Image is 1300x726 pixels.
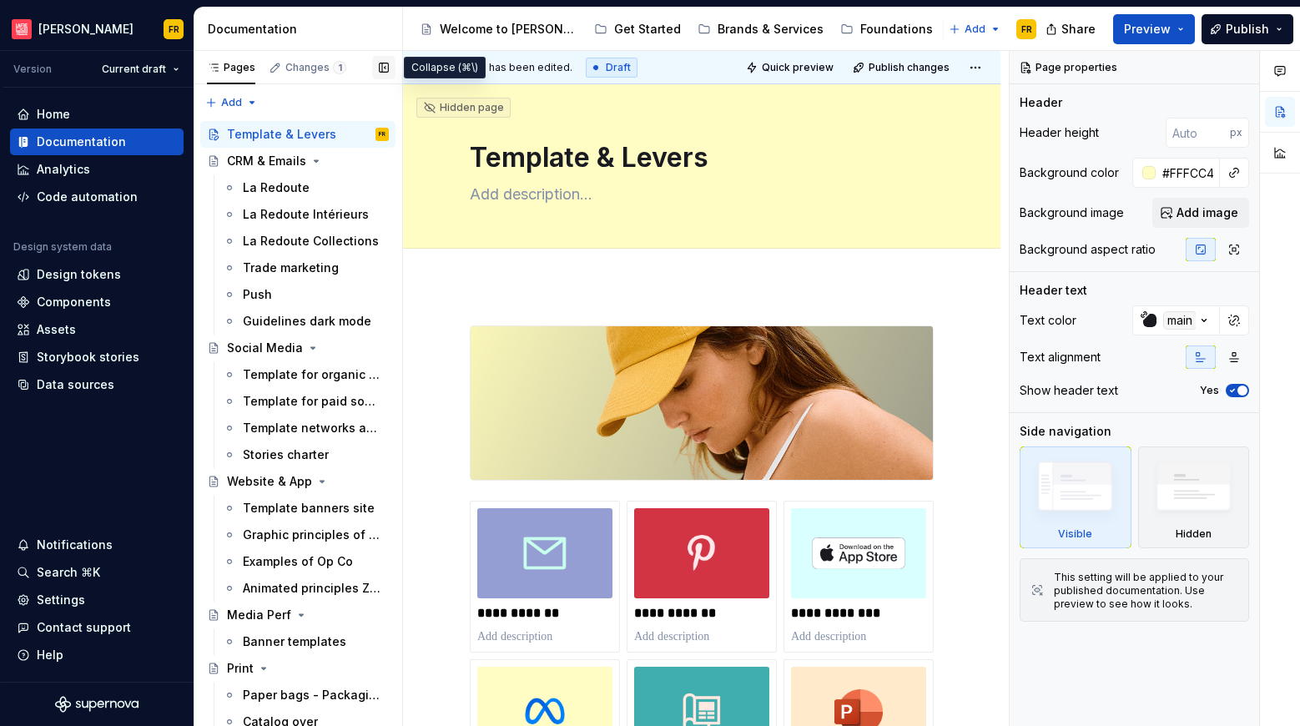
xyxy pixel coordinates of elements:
[1020,423,1111,440] div: Side navigation
[55,696,139,713] svg: Supernova Logo
[200,121,396,148] a: Template & LeversFR
[13,63,52,76] div: Version
[1020,282,1087,299] div: Header text
[718,21,824,38] div: Brands & Services
[37,134,126,150] div: Documentation
[243,206,369,223] div: La Redoute Intérieurs
[243,420,380,436] div: Template networks animated social
[216,628,396,655] a: Banner templates
[1163,311,1197,330] div: main
[243,580,380,597] div: Animated principles Zsa Op Co
[471,326,933,480] img: f3405acf-13fb-4172-8c62-e81dac66ecab.png
[216,415,396,441] a: Template networks animated social
[94,58,187,81] button: Current draft
[834,16,940,43] a: Foundations
[10,184,184,210] a: Code automation
[10,129,184,155] a: Documentation
[1200,384,1219,397] label: Yes
[38,21,134,38] div: [PERSON_NAME]
[1176,527,1212,541] div: Hidden
[614,21,681,38] div: Get Started
[37,564,100,581] div: Search ⌘K
[216,495,396,522] a: Template banners site
[200,148,396,174] a: CRM & Emails
[1020,94,1062,111] div: Header
[1020,241,1156,258] div: Background aspect ratio
[200,602,396,628] a: Media Perf
[741,56,841,79] button: Quick preview
[243,260,339,276] div: Trade marketing
[10,559,184,586] button: Search ⌘K
[37,592,85,608] div: Settings
[762,61,834,74] span: Quick preview
[848,56,957,79] button: Publish changes
[12,19,32,39] img: f15b4b9a-d43c-4bd8-bdfb-9b20b89b7814.png
[13,240,112,254] div: Design system data
[216,255,396,281] a: Trade marketing
[221,96,242,109] span: Add
[216,575,396,602] a: Animated principles Zsa Op Co
[207,61,255,74] div: Pages
[200,91,263,114] button: Add
[37,376,114,393] div: Data sources
[37,161,90,178] div: Analytics
[379,126,385,143] div: FR
[208,21,396,38] div: Documentation
[216,548,396,575] a: Examples of Op Co
[333,61,346,74] span: 1
[37,106,70,123] div: Home
[227,340,303,356] div: Social Media
[216,281,396,308] a: Push
[1020,164,1119,181] div: Background color
[869,61,950,74] span: Publish changes
[10,261,184,288] a: Design tokens
[965,23,985,36] span: Add
[216,308,396,335] a: Guidelines dark mode
[243,500,375,517] div: Template banners site
[413,13,940,46] div: Page tree
[1226,21,1269,38] span: Publish
[243,527,380,543] div: Graphic principles of Op Co
[791,508,926,598] img: 1c5b7658-1f6c-49eb-8692-605ded0c260e.png
[1058,527,1092,541] div: Visible
[216,228,396,255] a: La Redoute Collections
[860,21,933,38] div: Foundations
[1230,126,1242,139] p: px
[10,101,184,128] a: Home
[216,361,396,388] a: Template for organic social networks
[243,313,371,330] div: Guidelines dark mode
[37,189,138,205] div: Code automation
[37,349,139,366] div: Storybook stories
[413,16,584,43] a: Welcome to [PERSON_NAME]
[243,553,353,570] div: Examples of Op Co
[691,16,830,43] a: Brands & Services
[37,537,113,553] div: Notifications
[1177,204,1238,221] span: Add image
[10,156,184,183] a: Analytics
[1020,124,1099,141] div: Header height
[943,16,1104,43] a: Template & Levers
[436,61,572,74] span: This page has been edited.
[102,63,166,76] span: Current draft
[243,286,272,303] div: Push
[1132,305,1220,335] button: main
[1020,349,1101,366] div: Text alignment
[200,335,396,361] a: Social Media
[1138,446,1250,548] div: Hidden
[1020,204,1124,221] div: Background image
[216,682,396,708] a: Paper bags - Packaging
[37,294,111,310] div: Components
[1152,198,1249,228] button: Add image
[227,660,254,677] div: Print
[10,642,184,668] button: Help
[1020,312,1076,329] div: Text color
[1021,23,1032,36] div: FR
[227,126,336,143] div: Template & Levers
[1054,571,1238,611] div: This setting will be applied to your published documentation. Use preview to see how it looks.
[1061,21,1096,38] span: Share
[243,393,380,410] div: Template for paid social networks
[944,18,1006,41] button: Add
[1020,382,1118,399] div: Show header text
[1037,14,1106,44] button: Share
[243,633,346,650] div: Banner templates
